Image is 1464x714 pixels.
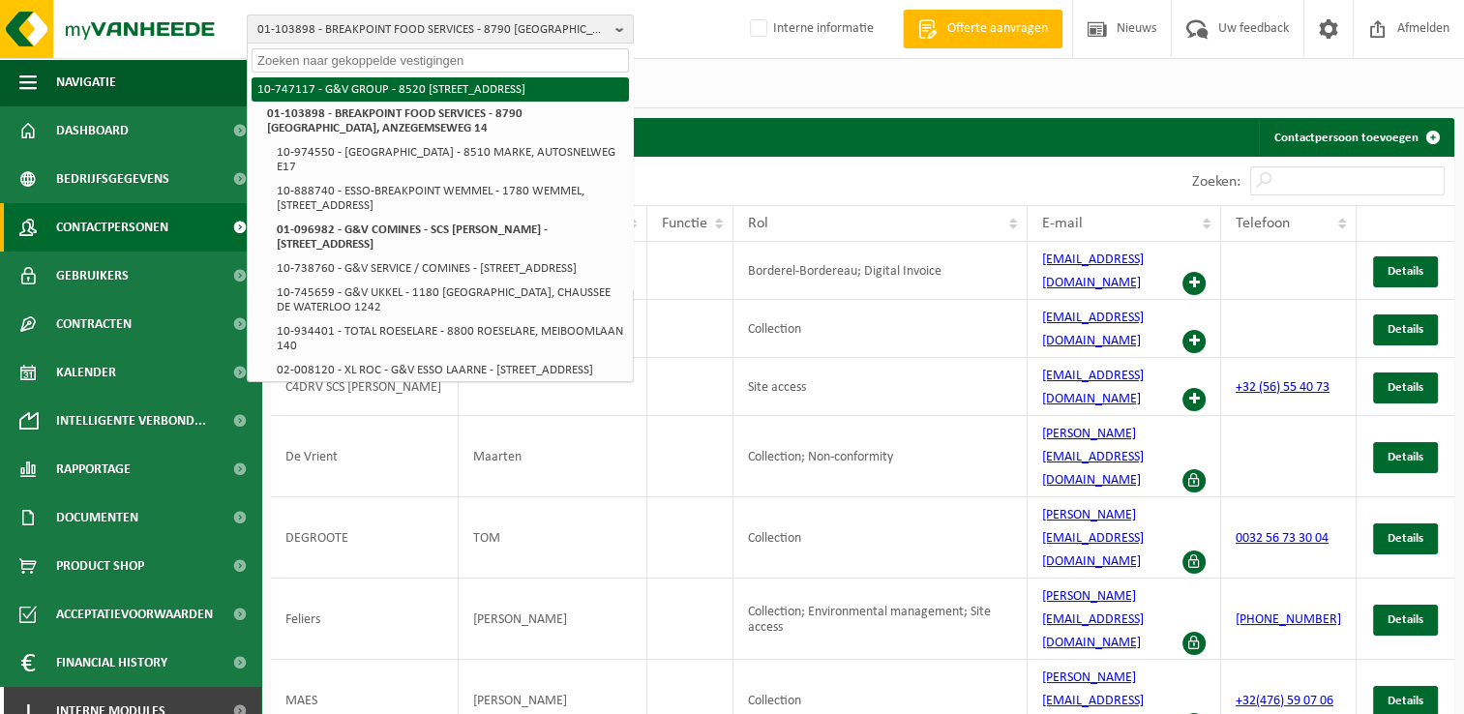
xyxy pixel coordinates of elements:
span: Gebruikers [56,252,129,300]
td: TOM [459,497,647,579]
span: Details [1388,323,1423,336]
span: E-mail [1042,216,1083,231]
li: 10-738760 - G&V SERVICE / COMINES - [STREET_ADDRESS] [271,256,629,281]
li: 10-888740 - ESSO-BREAKPOINT WEMMEL - 1780 WEMMEL, [STREET_ADDRESS] [271,179,629,218]
span: Dashboard [56,106,129,155]
li: 10-934401 - TOTAL ROESELARE - 8800 ROESELARE, MEIBOOMLAAN 140 [271,319,629,358]
td: Maarten [459,416,647,497]
span: Details [1388,265,1423,278]
span: Details [1388,695,1423,707]
label: Zoeken: [1192,174,1240,190]
span: Details [1388,613,1423,626]
span: Financial History [56,639,167,687]
strong: 01-096982 - G&V COMINES - SCS [PERSON_NAME] - [STREET_ADDRESS] [277,223,548,251]
td: De Vrient [271,416,459,497]
td: Site access [733,358,1028,416]
span: Navigatie [56,58,116,106]
a: Details [1373,442,1438,473]
a: +32 (56) 55 40 73 [1236,380,1330,395]
span: Kalender [56,348,116,397]
span: Acceptatievoorwaarden [56,590,213,639]
a: [PERSON_NAME][EMAIL_ADDRESS][DOMAIN_NAME] [1042,589,1144,650]
td: Collection [733,300,1028,358]
li: 02-008120 - XL ROC - G&V ESSO LAARNE - [STREET_ADDRESS] [271,358,629,382]
a: [PERSON_NAME][EMAIL_ADDRESS][DOMAIN_NAME] [1042,427,1144,488]
td: C4DRV SCS [PERSON_NAME] [271,358,459,416]
span: Contactpersonen [56,203,168,252]
span: Product Shop [56,542,144,590]
span: Details [1388,451,1423,463]
span: Details [1388,532,1423,545]
span: Details [1388,381,1423,394]
span: Bedrijfsgegevens [56,155,169,203]
a: +32(476) 59 07 06 [1236,694,1333,708]
span: Documenten [56,493,138,542]
a: [PHONE_NUMBER] [1236,612,1341,627]
a: [PERSON_NAME][EMAIL_ADDRESS][DOMAIN_NAME] [1042,508,1144,569]
strong: 01-103898 - BREAKPOINT FOOD SERVICES - 8790 [GEOGRAPHIC_DATA], ANZEGEMSEWEG 14 [267,107,523,134]
span: Telefoon [1236,216,1290,231]
li: 10-745659 - G&V UKKEL - 1180 [GEOGRAPHIC_DATA], CHAUSSEE DE WATERLOO 1242 [271,281,629,319]
a: [EMAIL_ADDRESS][DOMAIN_NAME] [1042,253,1144,290]
span: Rapportage [56,445,131,493]
a: 0032 56 73 30 04 [1236,531,1329,546]
a: Details [1373,256,1438,287]
span: 01-103898 - BREAKPOINT FOOD SERVICES - 8790 [GEOGRAPHIC_DATA], ANZEGEMSEWEG 14 [257,15,608,45]
a: Details [1373,605,1438,636]
td: DEGROOTE [271,497,459,579]
a: [EMAIL_ADDRESS][DOMAIN_NAME] [1042,311,1144,348]
td: [PERSON_NAME] [459,579,647,660]
span: Contracten [56,300,132,348]
li: 10-974550 - [GEOGRAPHIC_DATA] - 8510 MARKE, AUTOSNELWEG E17 [271,140,629,179]
span: Rol [748,216,768,231]
input: Zoeken naar gekoppelde vestigingen [252,48,629,73]
td: Collection; Environmental management; Site access [733,579,1028,660]
li: 10-747117 - G&V GROUP - 8520 [STREET_ADDRESS] [252,77,629,102]
span: Intelligente verbond... [56,397,206,445]
a: Contactpersoon toevoegen [1259,118,1452,157]
a: Offerte aanvragen [903,10,1062,48]
td: Borderel-Bordereau; Digital Invoice [733,242,1028,300]
a: [EMAIL_ADDRESS][DOMAIN_NAME] [1042,369,1144,406]
button: 01-103898 - BREAKPOINT FOOD SERVICES - 8790 [GEOGRAPHIC_DATA], ANZEGEMSEWEG 14 [247,15,634,44]
a: Details [1373,314,1438,345]
td: Collection; Non-conformity [733,416,1028,497]
span: Offerte aanvragen [942,19,1053,39]
a: Details [1373,523,1438,554]
td: Feliers [271,579,459,660]
label: Interne informatie [746,15,874,44]
td: Collection [733,497,1028,579]
span: Functie [662,216,707,231]
a: Details [1373,372,1438,403]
